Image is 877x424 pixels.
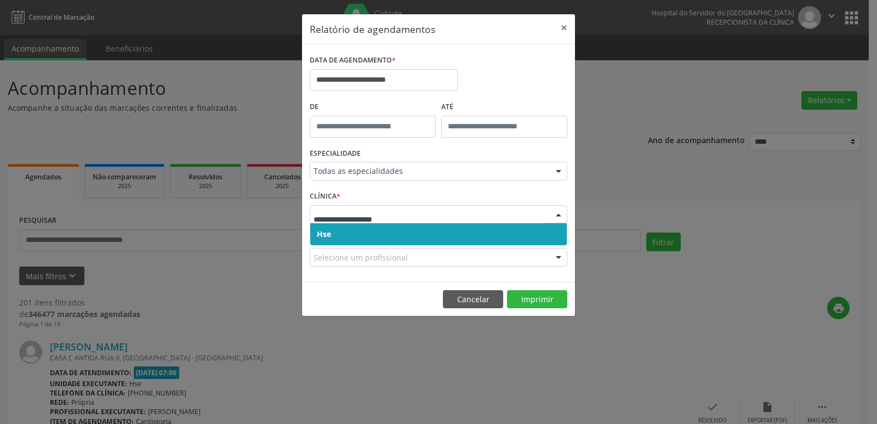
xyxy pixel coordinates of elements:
[317,229,331,239] span: Hse
[314,166,545,177] span: Todas as especialidades
[310,188,340,205] label: CLÍNICA
[310,22,435,36] h5: Relatório de agendamentos
[310,52,396,69] label: DATA DE AGENDAMENTO
[310,99,436,116] label: De
[507,290,567,309] button: Imprimir
[314,252,408,263] span: Selecione um profissional
[441,99,567,116] label: ATÉ
[553,14,575,41] button: Close
[310,145,361,162] label: ESPECIALIDADE
[443,290,503,309] button: Cancelar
